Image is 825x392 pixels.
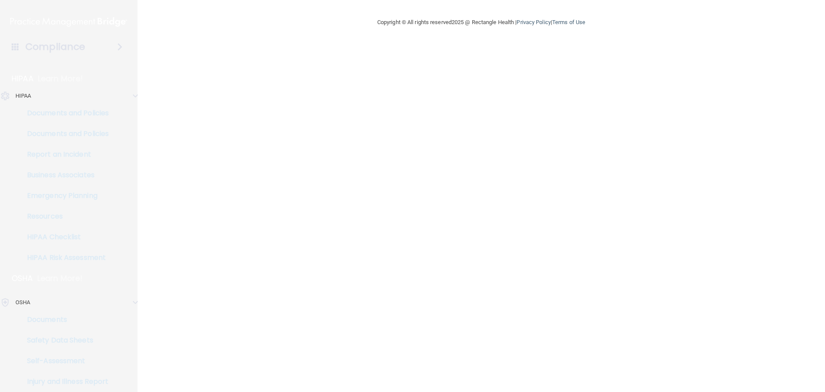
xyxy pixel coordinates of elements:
p: HIPAA [15,91,31,101]
p: OSHA [12,273,33,284]
p: Report an Incident [6,150,123,159]
a: Privacy Policy [516,19,550,25]
p: Injury and Illness Report [6,377,123,386]
p: Resources [6,212,123,221]
p: Documents and Policies [6,109,123,117]
p: HIPAA Checklist [6,233,123,241]
p: OSHA [15,297,30,308]
a: Terms of Use [552,19,585,25]
p: Safety Data Sheets [6,336,123,345]
p: Documents and Policies [6,130,123,138]
p: Documents [6,315,123,324]
p: HIPAA [12,74,34,84]
img: PMB logo [10,13,127,31]
h4: Compliance [25,41,85,53]
p: Learn More! [38,74,83,84]
p: HIPAA Risk Assessment [6,253,123,262]
p: Self-Assessment [6,357,123,365]
p: Emergency Planning [6,191,123,200]
div: Copyright © All rights reserved 2025 @ Rectangle Health | | [324,9,638,36]
p: Learn More! [37,273,83,284]
p: Business Associates [6,171,123,179]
